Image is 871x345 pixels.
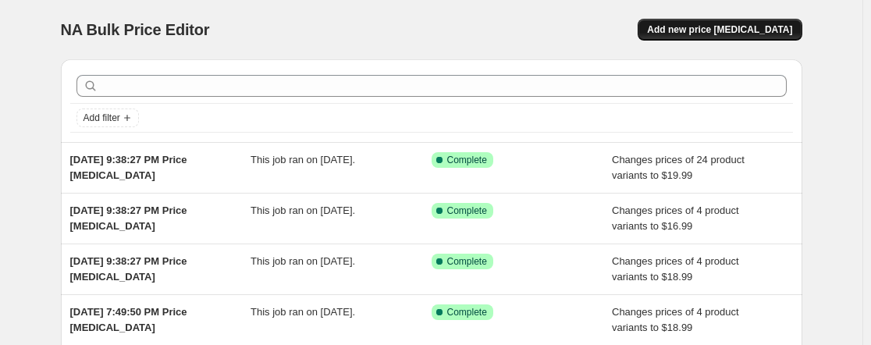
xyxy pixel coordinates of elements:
[447,306,487,318] span: Complete
[612,205,739,232] span: Changes prices of 4 product variants to $16.99
[612,255,739,283] span: Changes prices of 4 product variants to $18.99
[251,255,355,267] span: This job ran on [DATE].
[612,154,745,181] span: Changes prices of 24 product variants to $19.99
[84,112,120,124] span: Add filter
[76,108,139,127] button: Add filter
[638,19,802,41] button: Add new price [MEDICAL_DATA]
[70,154,187,181] span: [DATE] 9:38:27 PM Price [MEDICAL_DATA]
[251,306,355,318] span: This job ran on [DATE].
[70,255,187,283] span: [DATE] 9:38:27 PM Price [MEDICAL_DATA]
[447,205,487,217] span: Complete
[251,205,355,216] span: This job ran on [DATE].
[70,306,187,333] span: [DATE] 7:49:50 PM Price [MEDICAL_DATA]
[447,154,487,166] span: Complete
[251,154,355,165] span: This job ran on [DATE].
[61,21,210,38] span: NA Bulk Price Editor
[70,205,187,232] span: [DATE] 9:38:27 PM Price [MEDICAL_DATA]
[647,23,792,36] span: Add new price [MEDICAL_DATA]
[612,306,739,333] span: Changes prices of 4 product variants to $18.99
[447,255,487,268] span: Complete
